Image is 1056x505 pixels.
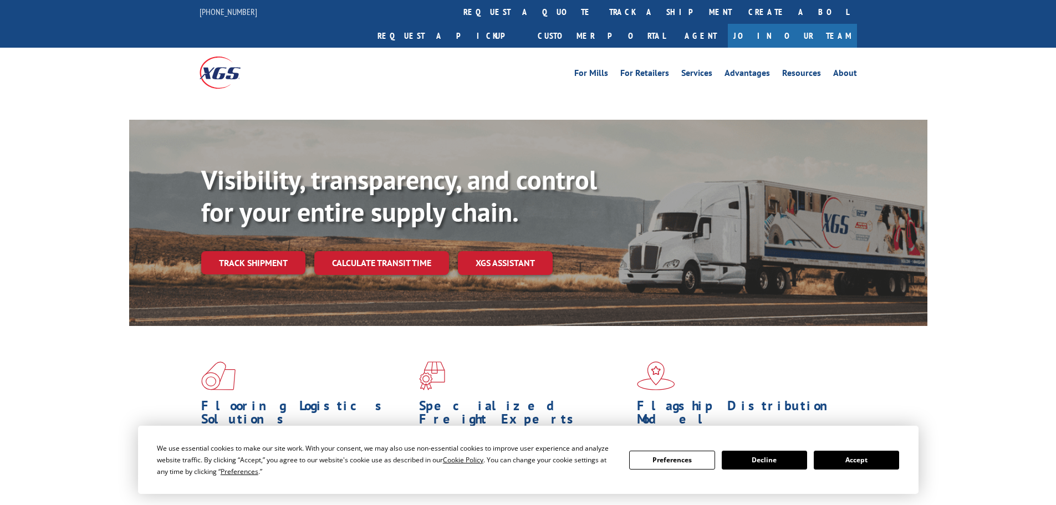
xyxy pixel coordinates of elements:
[529,24,674,48] a: Customer Portal
[419,361,445,390] img: xgs-icon-focused-on-flooring-red
[201,162,597,229] b: Visibility, transparency, and control for your entire supply chain.
[443,455,483,465] span: Cookie Policy
[674,24,728,48] a: Agent
[725,69,770,81] a: Advantages
[629,451,715,470] button: Preferences
[138,426,919,494] div: Cookie Consent Prompt
[722,451,807,470] button: Decline
[200,6,257,17] a: [PHONE_NUMBER]
[201,361,236,390] img: xgs-icon-total-supply-chain-intelligence-red
[458,251,553,275] a: XGS ASSISTANT
[637,399,846,431] h1: Flagship Distribution Model
[782,69,821,81] a: Resources
[728,24,857,48] a: Join Our Team
[201,399,411,431] h1: Flooring Logistics Solutions
[833,69,857,81] a: About
[574,69,608,81] a: For Mills
[221,467,258,476] span: Preferences
[369,24,529,48] a: Request a pickup
[419,399,629,431] h1: Specialized Freight Experts
[814,451,899,470] button: Accept
[157,442,616,477] div: We use essential cookies to make our site work. With your consent, we may also use non-essential ...
[620,69,669,81] a: For Retailers
[681,69,712,81] a: Services
[201,251,305,274] a: Track shipment
[314,251,449,275] a: Calculate transit time
[637,361,675,390] img: xgs-icon-flagship-distribution-model-red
